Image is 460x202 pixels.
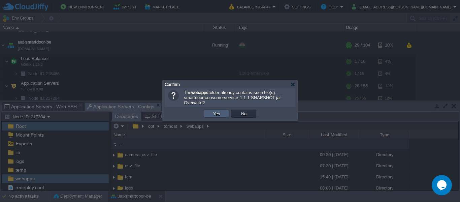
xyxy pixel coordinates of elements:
b: webapps [191,90,208,95]
span: Confirm [165,82,180,87]
button: No [239,111,249,117]
button: Yes [211,111,222,117]
span: The folder already contains such file(s): smartdoor-consumerservice-1.1.1-SNAPSHOT.jar. Overwrite? [184,90,282,105]
iframe: chat widget [432,175,453,195]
